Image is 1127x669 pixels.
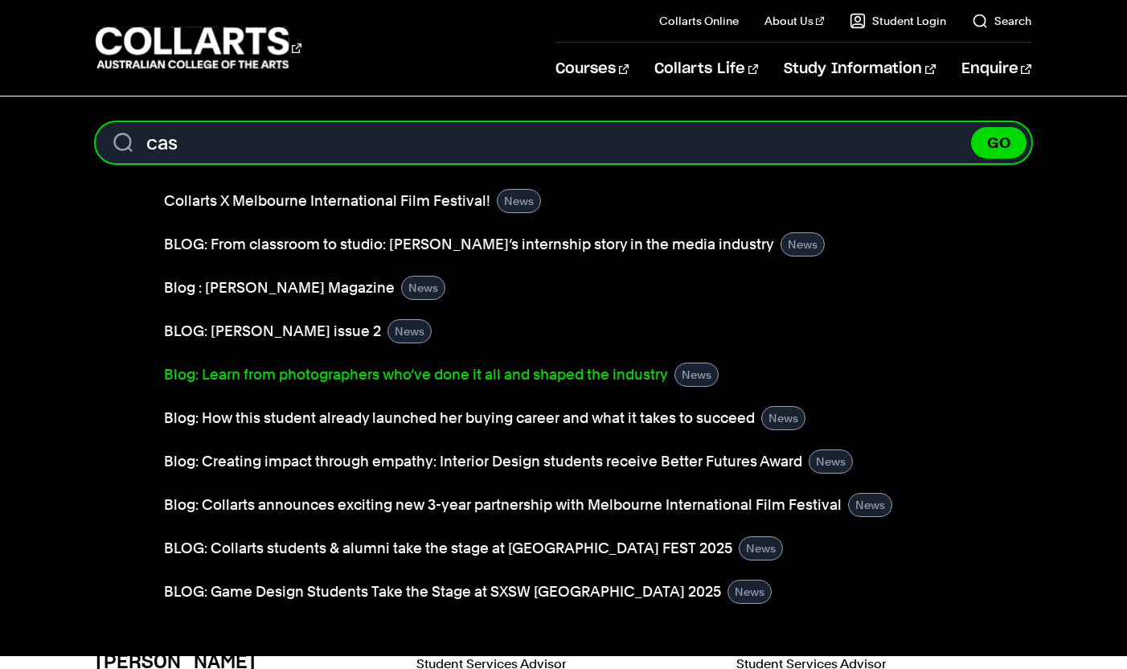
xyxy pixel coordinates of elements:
[971,127,1027,158] button: GO
[164,363,668,386] a: Blog: Learn from photographers who’ve done it all and shaped the industry
[164,277,395,299] a: Blog : [PERSON_NAME] Magazine
[555,43,629,96] a: Courses
[784,43,935,96] a: Study Information
[164,581,721,603] a: BLOG: Game Design Students Take the Stage at SXSW [GEOGRAPHIC_DATA] 2025
[674,363,719,387] div: News
[96,122,1031,163] form: Search
[164,494,842,516] a: Blog: Collarts announces exciting new 3-year partnership with Melbourne International Film Festival
[809,449,853,474] div: News
[96,122,1031,163] input: Enter Search Term
[659,13,739,29] a: Collarts Online
[164,450,802,473] a: Blog: Creating impact through empathy: Interior Design students receive Better Futures Award
[739,536,783,560] div: News
[164,320,381,343] a: BLOG: [PERSON_NAME] issue 2
[781,232,825,257] div: News
[972,13,1031,29] a: Search
[164,407,755,429] a: Blog: How this student already launched her buying career and what it takes to succeed
[850,13,946,29] a: Student Login
[164,190,490,212] a: Collarts X Melbourne International Film Festival!
[727,580,772,604] div: News
[96,25,301,71] div: Go to homepage
[761,406,805,430] div: News
[164,537,732,560] a: BLOG: Collarts students & alumni take the stage at [GEOGRAPHIC_DATA] FEST 2025
[848,493,892,517] div: News
[401,276,445,300] div: News
[764,13,824,29] a: About Us
[654,43,758,96] a: Collarts Life
[497,189,541,213] div: News
[164,233,774,256] a: BLOG: From classroom to studio: [PERSON_NAME]’s internship story in the media industry
[961,43,1031,96] a: Enquire
[387,319,432,343] div: News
